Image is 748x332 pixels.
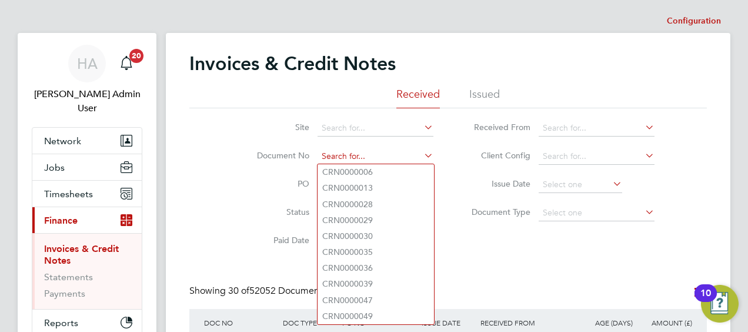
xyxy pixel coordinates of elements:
li: Received [396,87,440,108]
span: Reports [44,317,78,328]
span: 20 [129,49,143,63]
input: Search for... [318,148,433,165]
input: Search for... [539,120,654,137]
span: HA [77,56,98,71]
button: Finance [32,207,142,233]
a: Statements [44,271,93,283]
li: Configuration [667,9,721,33]
label: Client Config [463,150,530,161]
button: Network [32,128,142,154]
label: Status [242,207,309,217]
span: Jobs [44,162,65,173]
div: Showing [189,285,329,297]
div: Finance [32,233,142,309]
span: Timesheets [44,188,93,200]
li: CRN0000039 [318,276,434,292]
button: Jobs [32,154,142,180]
label: Paid Date [242,235,309,245]
li: CRN0000028 [318,197,434,213]
span: Hays Admin User [32,87,142,115]
a: 20 [115,45,138,82]
button: Timesheets [32,181,142,207]
h2: Invoices & Credit Notes [189,52,396,75]
label: Document No [242,150,309,161]
li: CRN0000029 [318,213,434,228]
div: 10 [700,293,711,308]
label: Document Type [463,207,530,217]
label: PO [242,178,309,189]
label: Site [242,122,309,132]
span: 30 of [228,285,249,297]
a: Invoices & Credit Notes [44,243,119,266]
li: CRN0000030 [318,228,434,244]
span: 52052 Documents [228,285,326,297]
span: Network [44,135,81,147]
li: CRN0000049 [318,308,434,324]
label: Issue Date [463,178,530,189]
li: CRN0000036 [318,260,434,276]
label: Received From [463,122,530,132]
input: Search for... [539,148,654,165]
li: CRN0000035 [318,244,434,260]
input: Select one [539,205,654,221]
a: Payments [44,288,85,299]
li: Issued [469,87,500,108]
span: Finance [44,215,78,226]
button: Open Resource Center, 10 new notifications [701,285,739,323]
li: CRN0000013 [318,180,434,196]
input: Select one [539,177,622,193]
li: CRN0000047 [318,293,434,308]
input: Search for... [318,120,433,137]
li: CRN0000006 [318,164,434,180]
a: HA[PERSON_NAME] Admin User [32,45,142,115]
